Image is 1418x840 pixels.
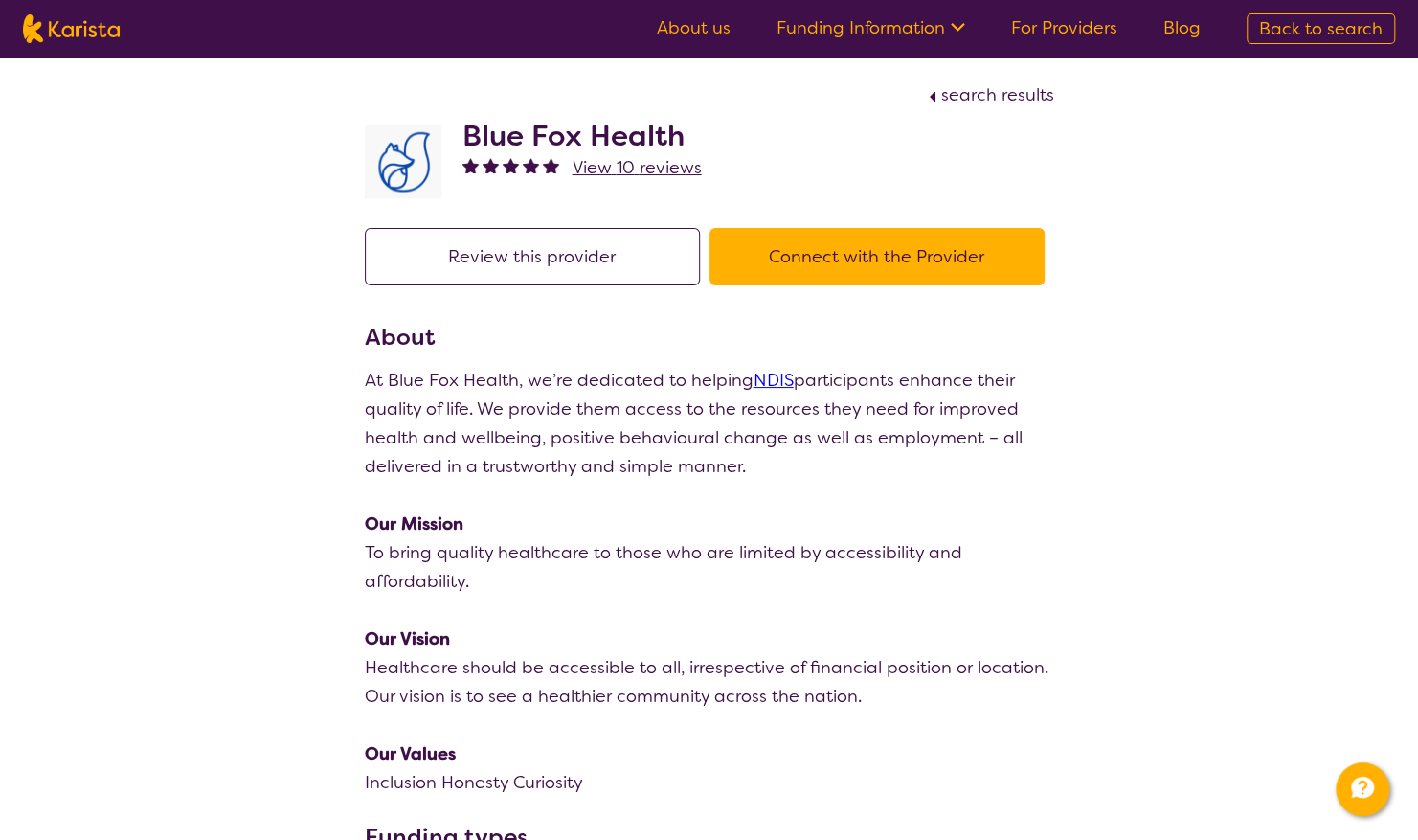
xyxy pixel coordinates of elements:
a: View 10 reviews [573,153,702,182]
img: fullstar [503,157,519,173]
h2: Blue Fox Health [462,119,702,153]
a: search results [924,83,1054,106]
button: Channel Menu [1336,762,1389,816]
p: To bring quality healthcare to those who are limited by accessibility and affordability. [365,538,1054,596]
a: About us [657,16,731,39]
button: Connect with the Provider [709,228,1045,285]
img: fullstar [543,157,559,173]
button: Review this provider [365,228,700,285]
strong: Our Vision [365,627,450,650]
span: View 10 reviews [573,156,702,179]
a: Funding Information [777,16,965,39]
p: Healthcare should be accessible to all, irrespective of financial position or location. Our visio... [365,653,1054,711]
p: At Blue Fox Health, we’re dedicated to helping participants enhance their quality of life. We pro... [365,366,1054,481]
a: NDIS [754,369,794,392]
p: Inclusion Honesty Curiosity [365,768,1054,797]
h3: About [365,320,1054,354]
img: fullstar [523,157,539,173]
span: search results [941,83,1054,106]
img: fullstar [483,157,499,173]
img: fullstar [462,157,479,173]
a: Blog [1163,16,1201,39]
span: Back to search [1259,17,1383,40]
img: lyehhyr6avbivpacwqcf.png [365,125,441,198]
strong: Our Mission [365,512,463,535]
img: Karista logo [23,14,120,43]
a: Back to search [1247,13,1395,44]
a: Review this provider [365,245,709,268]
a: For Providers [1011,16,1117,39]
a: Connect with the Provider [709,245,1054,268]
strong: Our Values [365,742,456,765]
